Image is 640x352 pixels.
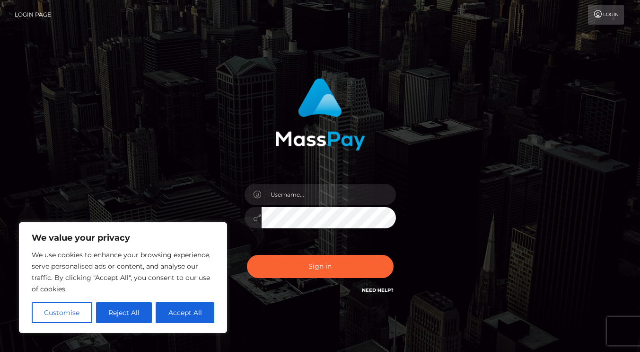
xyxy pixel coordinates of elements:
[32,302,92,323] button: Customise
[32,232,214,244] p: We value your privacy
[96,302,152,323] button: Reject All
[32,249,214,295] p: We use cookies to enhance your browsing experience, serve personalised ads or content, and analys...
[275,78,365,151] img: MassPay Login
[19,222,227,333] div: We value your privacy
[588,5,624,25] a: Login
[15,5,51,25] a: Login Page
[156,302,214,323] button: Accept All
[247,255,394,278] button: Sign in
[362,287,394,293] a: Need Help?
[262,184,396,205] input: Username...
